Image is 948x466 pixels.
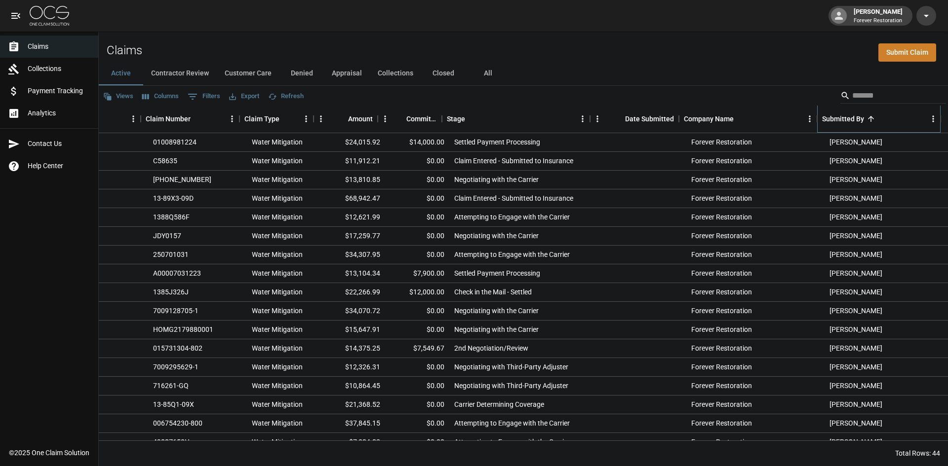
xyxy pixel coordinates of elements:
[454,418,570,428] div: Attempting to Engage with the Carrier
[454,175,539,184] div: Negotiating with the Carrier
[385,377,449,395] div: $0.00
[454,287,532,297] div: Check in the Mail - Settled
[279,62,324,85] button: Denied
[252,175,303,184] div: Water Mitigation
[691,418,752,428] div: Forever Restoration
[454,399,544,409] div: Carrier Determining Coverage
[829,343,882,353] div: John Porter
[191,112,204,126] button: Sort
[99,62,143,85] button: Active
[153,324,213,334] div: HOMG2179880001
[691,231,752,241] div: Forever Restoration
[691,268,752,278] div: Forever Restoration
[6,6,26,26] button: open drawer
[385,302,449,321] div: $0.00
[143,62,217,85] button: Contractor Review
[153,231,181,241] div: JDY0157
[817,105,941,133] div: Submitted By
[590,105,679,133] div: Date Submitted
[153,250,189,259] div: 250701031
[385,133,449,152] div: $14,000.00
[370,62,421,85] button: Collections
[406,105,437,133] div: Committed Amount
[864,112,878,126] button: Sort
[153,193,194,203] div: 13-89X3-09D
[266,89,306,104] button: Refresh
[9,448,89,458] div: © 2025 One Claim Solution
[454,268,540,278] div: Settled Payment Processing
[454,381,568,391] div: Negotiating with Third-Party Adjuster
[321,414,385,433] div: $37,845.15
[153,343,202,353] div: 015731304-802
[227,89,262,104] button: Export
[126,111,141,126] button: Menu
[829,268,882,278] div: John Porter
[217,62,279,85] button: Customer Care
[454,343,528,353] div: 2nd Negotiation/Review
[30,6,69,26] img: ocs-logo-white-transparent.png
[829,231,882,241] div: John Porter
[829,193,882,203] div: John Porter
[141,105,239,133] div: Claim Number
[314,111,328,126] button: Menu
[734,112,748,126] button: Sort
[153,212,190,222] div: 1388Q586F
[321,152,385,171] div: $11,912.21
[153,287,189,297] div: 1385J326J
[153,418,202,428] div: 006754230-800
[252,418,303,428] div: Water Mitigation
[454,156,573,166] div: Claim Entered - Submitted to Insurance
[829,418,882,428] div: John Porter
[454,231,539,241] div: Negotiating with the Carrier
[378,105,442,133] div: Committed Amount
[691,193,752,203] div: Forever Restoration
[385,227,449,246] div: $0.00
[252,324,303,334] div: Water Mitigation
[385,283,449,302] div: $12,000.00
[321,133,385,152] div: $24,015.92
[140,89,181,104] button: Select columns
[829,175,882,184] div: John Porter
[239,105,314,133] div: Claim Type
[279,112,293,126] button: Sort
[447,105,465,133] div: Stage
[321,339,385,358] div: $14,375.25
[691,212,752,222] div: Forever Restoration
[421,62,466,85] button: Closed
[101,89,136,104] button: Views
[334,112,348,126] button: Sort
[829,324,882,334] div: John Porter
[321,264,385,283] div: $13,104.34
[442,105,590,133] div: Stage
[465,112,479,126] button: Sort
[321,433,385,452] div: $7,384.82
[829,212,882,222] div: John Porter
[252,381,303,391] div: Water Mitigation
[153,268,201,278] div: A00007031223
[454,437,570,447] div: Attempting to Engage with the Carrier
[252,193,303,203] div: Water Mitigation
[321,302,385,321] div: $34,070.72
[611,112,625,126] button: Sort
[691,362,752,372] div: Forever Restoration
[454,306,539,316] div: Negotiating with the Carrier
[829,137,882,147] div: John Porter
[153,381,189,391] div: 716261-GQ
[252,250,303,259] div: Water Mitigation
[926,111,941,126] button: Menu
[252,362,303,372] div: Water Mitigation
[321,395,385,414] div: $21,368.52
[829,437,882,447] div: John Porter
[454,250,570,259] div: Attempting to Engage with the Carrier
[252,212,303,222] div: Water Mitigation
[684,105,734,133] div: Company Name
[385,152,449,171] div: $0.00
[28,108,90,118] span: Analytics
[321,283,385,302] div: $22,266.99
[691,156,752,166] div: Forever Restoration
[252,231,303,241] div: Water Mitigation
[321,358,385,377] div: $12,326.31
[878,43,936,62] a: Submit Claim
[829,306,882,316] div: John Porter
[691,381,752,391] div: Forever Restoration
